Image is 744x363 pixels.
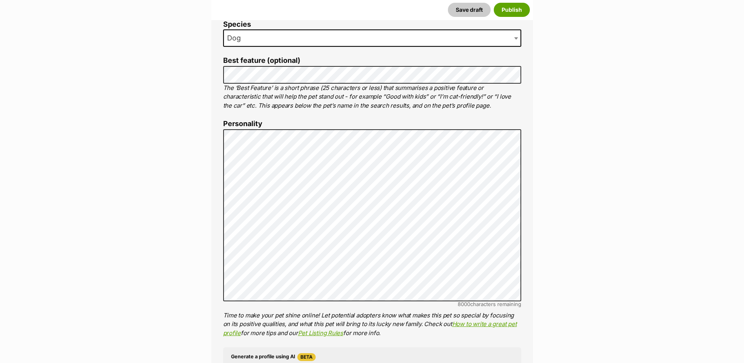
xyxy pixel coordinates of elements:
div: characters remaining [223,301,521,307]
span: Dog [224,33,249,44]
h4: Generate a profile using AI [231,353,513,361]
label: Best feature (optional) [223,57,521,65]
button: Save draft [448,3,491,17]
span: Dog [223,29,521,47]
label: Personality [223,120,521,128]
span: Beta [297,353,316,361]
a: How to write a great pet profile [223,320,517,337]
a: Pet Listing Rules [298,329,343,337]
p: The ‘Best Feature’ is a short phrase (25 characters or less) that summarises a positive feature o... [223,84,521,110]
p: Time to make your pet shine online! Let potential adopters know what makes this pet so special by... [223,311,521,338]
label: Species [223,20,521,29]
span: 8000 [458,301,470,307]
button: Publish [494,3,530,17]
